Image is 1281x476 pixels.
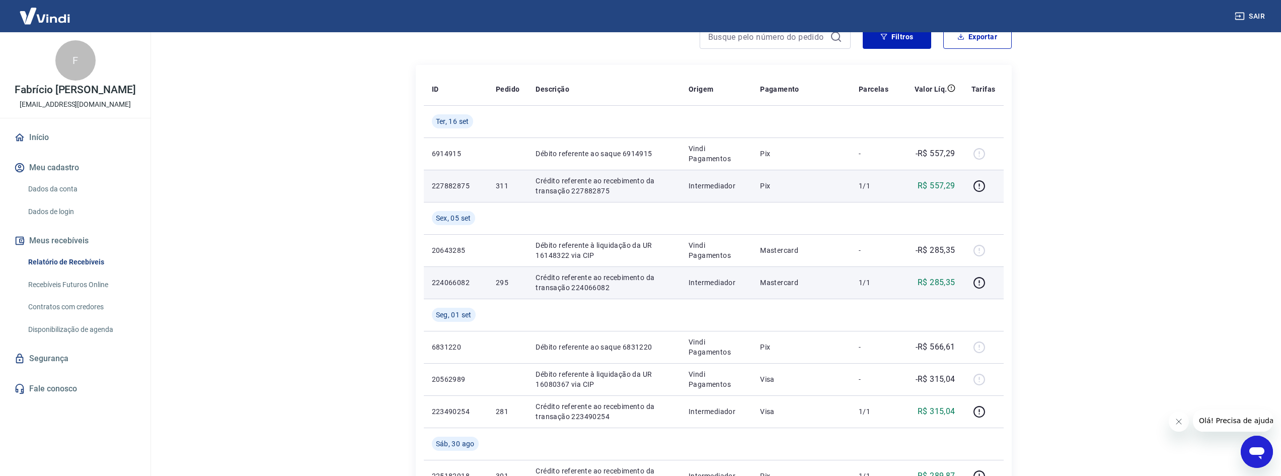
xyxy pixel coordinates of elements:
p: R$ 557,29 [918,180,955,192]
button: Meus recebíveis [12,230,138,252]
p: 20562989 [432,374,480,384]
p: 1/1 [859,278,888,288]
p: -R$ 315,04 [916,373,955,385]
a: Relatório de Recebíveis [24,252,138,273]
p: Pix [760,181,843,191]
p: 6831220 [432,342,480,352]
p: Pagamento [760,84,799,94]
a: Contratos com credores [24,297,138,317]
input: Busque pelo número do pedido [708,29,826,44]
p: Intermediador [689,278,744,288]
p: 295 [496,278,519,288]
p: R$ 315,04 [918,405,955,418]
p: 1/1 [859,406,888,417]
p: Débito referente à liquidação da UR 16080367 via CIP [536,369,672,389]
span: Ter, 16 set [436,116,469,126]
p: Crédito referente ao recebimento da transação 227882875 [536,176,672,196]
button: Sair [1233,7,1269,26]
a: Dados de login [24,201,138,222]
p: Visa [760,406,843,417]
p: 281 [496,406,519,417]
span: Olá! Precisa de ajuda? [6,7,85,15]
p: -R$ 557,29 [916,148,955,160]
p: Crédito referente ao recebimento da transação 223490254 [536,401,672,422]
p: Mastercard [760,245,843,255]
p: [EMAIL_ADDRESS][DOMAIN_NAME] [20,99,131,110]
iframe: Botão para abrir a janela de mensagens [1241,436,1273,468]
p: 1/1 [859,181,888,191]
p: 227882875 [432,181,480,191]
p: 6914915 [432,149,480,159]
p: - [859,149,888,159]
p: -R$ 566,61 [916,341,955,353]
p: - [859,374,888,384]
p: 311 [496,181,519,191]
p: 223490254 [432,406,480,417]
div: F [55,40,96,81]
span: Sáb, 30 ago [436,439,475,449]
p: Parcelas [859,84,888,94]
p: Fabrício [PERSON_NAME] [15,85,136,95]
p: Intermediador [689,181,744,191]
iframe: Mensagem da empresa [1193,410,1273,432]
p: Crédito referente ao recebimento da transação 224066082 [536,273,672,293]
span: Seg, 01 set [436,310,472,320]
a: Início [12,126,138,149]
p: Mastercard [760,278,843,288]
a: Fale conosco [12,378,138,400]
p: -R$ 285,35 [916,244,955,256]
p: Pedido [496,84,519,94]
p: ID [432,84,439,94]
p: Vindi Pagamentos [689,144,744,164]
iframe: Fechar mensagem [1169,412,1189,432]
button: Filtros [863,25,931,49]
p: R$ 285,35 [918,277,955,289]
button: Meu cadastro [12,157,138,179]
a: Disponibilização de agenda [24,319,138,340]
p: Visa [760,374,843,384]
p: Valor Líq. [915,84,947,94]
a: Recebíveis Futuros Online [24,275,138,295]
a: Dados da conta [24,179,138,199]
button: Exportar [943,25,1012,49]
p: 224066082 [432,278,480,288]
p: - [859,342,888,352]
p: Débito referente ao saque 6914915 [536,149,672,159]
p: Pix [760,149,843,159]
p: Débito referente à liquidação da UR 16148322 via CIP [536,240,672,260]
p: Vindi Pagamentos [689,337,744,357]
p: Débito referente ao saque 6831220 [536,342,672,352]
span: Sex, 05 set [436,213,471,223]
a: Segurança [12,348,138,370]
img: Vindi [12,1,78,31]
p: Descrição [536,84,569,94]
p: Tarifas [971,84,996,94]
p: Origem [689,84,713,94]
p: 20643285 [432,245,480,255]
p: Vindi Pagamentos [689,369,744,389]
p: Intermediador [689,406,744,417]
p: Vindi Pagamentos [689,240,744,260]
p: Pix [760,342,843,352]
p: - [859,245,888,255]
